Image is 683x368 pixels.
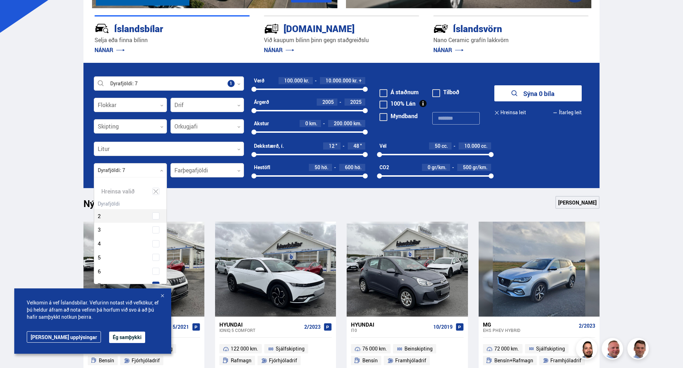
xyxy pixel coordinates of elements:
span: Sjálfskipting [276,344,305,353]
a: [PERSON_NAME] upplýsingar [27,331,101,343]
span: 2025 [350,99,362,105]
span: km. [309,121,317,126]
span: 2/2023 [579,323,595,329]
div: IONIQ 5 COMFORT [219,328,301,333]
div: Hreinsa valið [94,185,167,198]
label: 100% Lán [379,101,416,106]
span: 0 [305,120,308,127]
span: kr. [304,78,309,84]
div: Dekkstærð, í. [254,143,284,149]
img: -Svtn6bYgwAsiwNX.svg [433,21,448,36]
img: JRvxyua_JYH6wB4c.svg [95,21,109,36]
span: cc. [442,143,448,149]
span: '' [336,143,337,149]
span: 500 [463,164,472,171]
span: 10.000 [464,142,480,149]
span: hö. [355,165,362,170]
p: Selja eða finna bílinn [95,36,250,44]
a: [PERSON_NAME] [555,196,600,209]
span: Rafmagn [231,356,251,365]
span: 5/2021 [173,324,189,330]
span: 10.000.000 [326,77,351,84]
span: Fjórhjóladrif [269,356,297,365]
span: km. [353,121,362,126]
span: 7 [98,280,101,291]
label: Á staðnum [379,89,419,95]
p: Nano Ceramic grafín lakkvörn [433,36,588,44]
span: Framhjóladrif [395,356,426,365]
span: Bensín+Rafmagn [494,356,533,365]
span: 48 [353,142,359,149]
span: 76 000 km. [362,344,387,353]
span: 4 [98,238,101,249]
div: [DOMAIN_NAME] [264,22,394,34]
span: 5 [98,252,101,263]
span: 100.000 [284,77,303,84]
img: siFngHWaQ9KaOqBr.png [603,339,624,361]
button: Ég samþykki [109,332,145,343]
span: 2 [98,211,101,221]
a: NÁNAR [264,46,294,54]
span: hö. [321,165,328,170]
button: Opna LiveChat spjallviðmót [6,3,27,24]
div: Íslandsbílar [95,22,224,34]
span: Framhjóladrif [550,356,581,365]
a: NÁNAR [95,46,125,54]
span: 10/2019 [433,324,453,330]
span: 3 [98,225,101,235]
div: Hyundai [219,321,301,328]
span: 50 [435,142,440,149]
p: Við kaupum bílinn þinn gegn staðgreiðslu [264,36,419,44]
span: 50 [315,164,320,171]
span: Fjórhjóladrif [132,356,160,365]
button: Sýna 0 bíla [494,85,582,101]
span: 12 [329,142,335,149]
button: Hreinsa leit [494,105,526,121]
a: NÁNAR [433,46,464,54]
span: gr/km. [473,165,488,170]
div: Akstur [254,121,269,126]
img: FbJEzSuNWCJXmdc-.webp [628,339,650,361]
div: Verð [254,78,264,84]
span: Bensín [99,356,114,365]
span: gr/km. [432,165,447,170]
span: Bensín [362,356,378,365]
span: 0 [428,164,430,171]
span: 6 [98,266,101,277]
span: kr. [352,78,358,84]
div: CO2 [379,165,389,170]
div: Árgerð [254,99,269,105]
span: cc. [481,143,488,149]
div: i10 [351,328,430,333]
div: Vél [379,143,387,149]
span: + [359,78,362,84]
label: Tilboð [432,89,459,95]
span: Velkomin á vef Íslandsbílar. Vefurinn notast við vefkökur, ef þú heldur áfram að nota vefinn þá h... [27,299,159,321]
span: Beinskipting [404,344,433,353]
span: 72 000 km. [494,344,519,353]
span: 200.000 [334,120,352,127]
span: Sjálfskipting [536,344,565,353]
div: Íslandsvörn [433,22,563,34]
span: 600 [345,164,353,171]
img: tr5P-W3DuiFaO7aO.svg [264,21,279,36]
button: Ítarleg leit [553,105,582,121]
h1: Nýtt á skrá [83,198,141,213]
span: 2/2023 [304,324,321,330]
div: Hestöfl [254,165,270,170]
span: 122 000 km. [231,344,258,353]
span: 2005 [322,99,334,105]
img: nhp88E3Fdnt1Opn2.png [577,339,598,361]
div: MG [483,321,576,328]
span: '' [360,143,362,149]
label: Myndband [379,113,418,119]
div: EHS PHEV HYBRID [483,328,576,333]
div: Hyundai [351,321,430,328]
